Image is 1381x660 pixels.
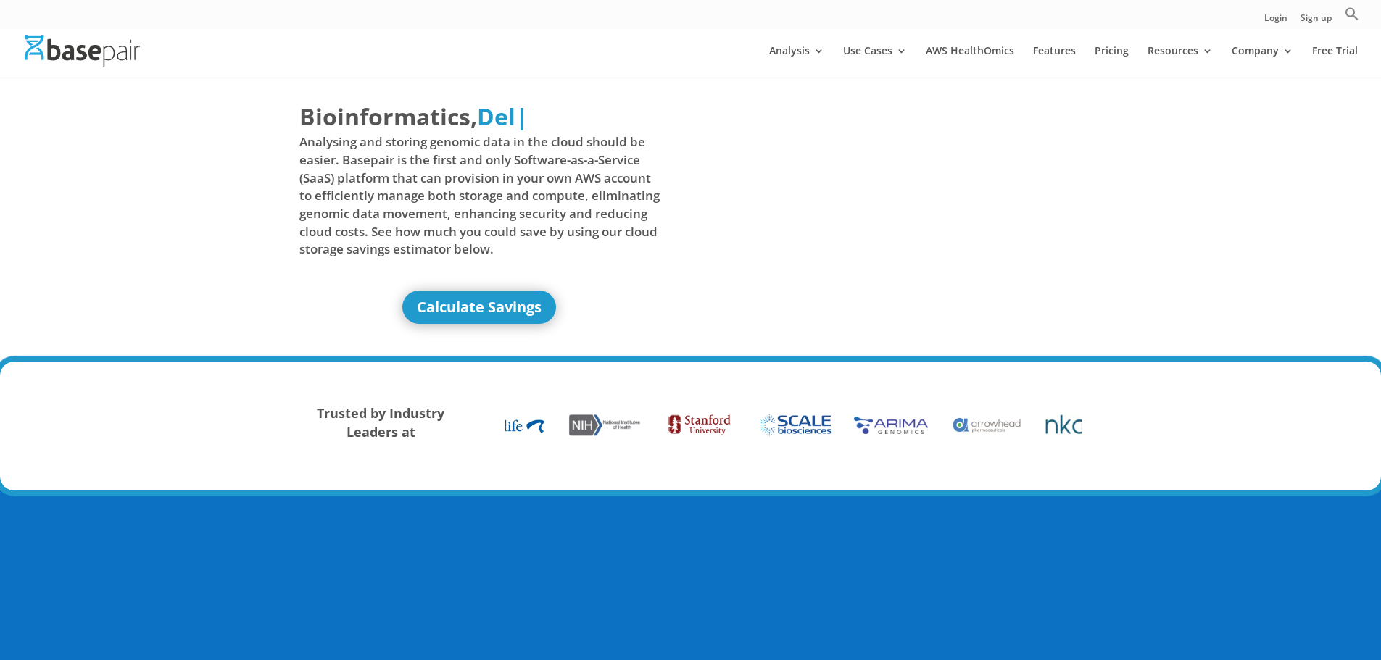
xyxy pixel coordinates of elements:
[1312,46,1358,80] a: Free Trial
[317,404,444,440] strong: Trusted by Industry Leaders at
[1264,14,1287,29] a: Login
[515,101,528,132] span: |
[1345,7,1359,29] a: Search Icon Link
[1148,46,1213,80] a: Resources
[1033,46,1076,80] a: Features
[926,46,1014,80] a: AWS HealthOmics
[843,46,907,80] a: Use Cases
[769,46,824,80] a: Analysis
[1095,46,1129,80] a: Pricing
[1232,46,1293,80] a: Company
[25,35,140,66] img: Basepair
[299,133,660,258] span: Analysing and storing genomic data in the cloud should be easier. Basepair is the first and only ...
[702,100,1063,303] iframe: Basepair - NGS Analysis Simplified
[299,100,477,133] span: Bioinformatics,
[1301,14,1332,29] a: Sign up
[402,291,556,324] a: Calculate Savings
[1345,7,1359,21] svg: Search
[477,101,515,132] span: Del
